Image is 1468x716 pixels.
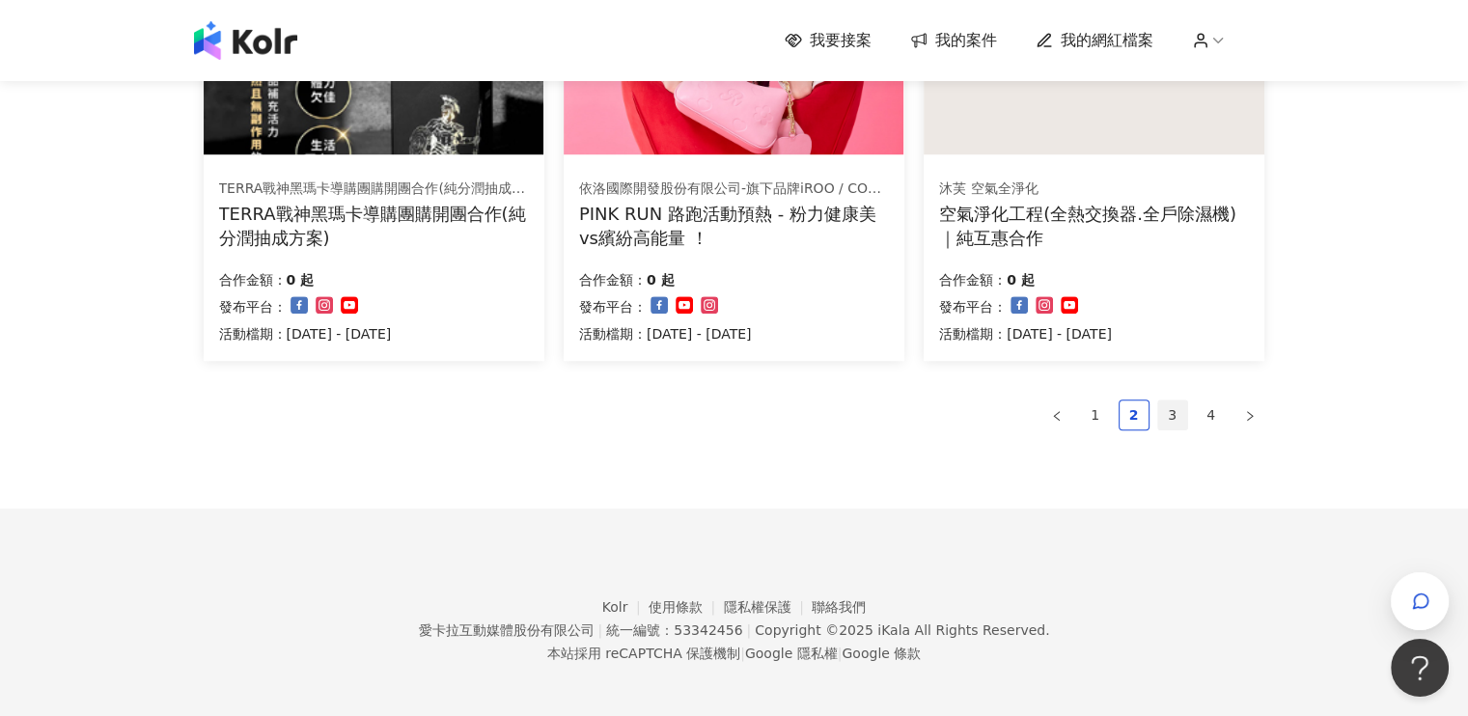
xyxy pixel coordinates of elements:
[1061,30,1153,51] span: 我的網紅檔案
[579,295,647,318] p: 發布平台：
[219,295,287,318] p: 發布平台：
[1197,400,1226,429] a: 4
[812,599,866,615] a: 聯絡我們
[1244,410,1256,422] span: right
[602,599,649,615] a: Kolr
[219,268,287,291] p: 合作金額：
[1119,399,1149,430] li: 2
[579,322,752,345] p: 活動檔期：[DATE] - [DATE]
[547,642,921,665] span: 本站採用 reCAPTCHA 保護機制
[1196,399,1227,430] li: 4
[597,622,602,638] span: |
[1041,399,1072,430] li: Previous Page
[877,622,910,638] a: iKala
[838,646,843,661] span: |
[746,622,751,638] span: |
[1041,399,1072,430] button: left
[810,30,872,51] span: 我要接案
[1007,268,1035,291] p: 0 起
[939,268,1007,291] p: 合作金額：
[647,268,675,291] p: 0 起
[939,322,1112,345] p: 活動檔期：[DATE] - [DATE]
[606,622,742,638] div: 統一編號：53342456
[1234,399,1265,430] li: Next Page
[1080,399,1111,430] li: 1
[724,599,813,615] a: 隱私權保護
[785,30,872,51] a: 我要接案
[219,202,529,250] div: TERRA戰神黑瑪卡導購團購開團合作(純分潤抽成方案)
[939,179,1248,199] div: 沐芙 空氣全淨化
[1234,399,1265,430] button: right
[939,295,1007,318] p: 發布平台：
[1391,639,1449,697] iframe: Help Scout Beacon - Open
[219,179,528,199] div: TERRA戰神黑瑪卡導購團購開團合作(純分潤抽成方案)
[579,202,889,250] div: PINK RUN 路跑活動預熱 - 粉力健康美vs繽紛高能量 ！
[842,646,921,661] a: Google 條款
[939,202,1249,250] div: 空氣淨化工程(全熱交換器.全戶除濕機)｜純互惠合作
[1158,400,1187,429] a: 3
[1081,400,1110,429] a: 1
[579,179,888,199] div: 依洛國際開發股份有限公司-旗下品牌iROO / COZY PUNCH
[1157,399,1188,430] li: 3
[1051,410,1063,422] span: left
[910,30,997,51] a: 我的案件
[745,646,838,661] a: Google 隱私權
[755,622,1049,638] div: Copyright © 2025 All Rights Reserved.
[418,622,594,638] div: 愛卡拉互動媒體股份有限公司
[1036,30,1153,51] a: 我的網紅檔案
[287,268,315,291] p: 0 起
[194,21,297,60] img: logo
[1120,400,1149,429] a: 2
[740,646,745,661] span: |
[219,322,392,345] p: 活動檔期：[DATE] - [DATE]
[935,30,997,51] span: 我的案件
[579,268,647,291] p: 合作金額：
[649,599,724,615] a: 使用條款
